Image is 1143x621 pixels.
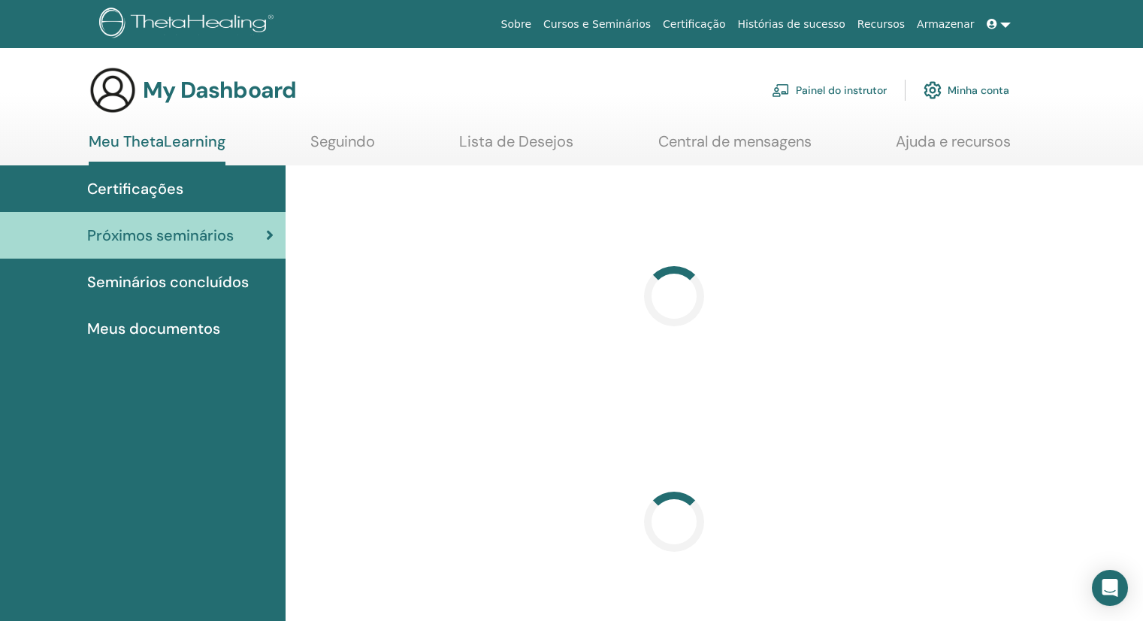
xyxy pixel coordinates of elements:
[924,74,1009,107] a: Minha conta
[896,132,1011,162] a: Ajuda e recursos
[87,177,183,200] span: Certificações
[1092,570,1128,606] div: Open Intercom Messenger
[143,77,296,104] h3: My Dashboard
[851,11,911,38] a: Recursos
[89,66,137,114] img: generic-user-icon.jpg
[537,11,657,38] a: Cursos e Seminários
[772,83,790,97] img: chalkboard-teacher.svg
[87,317,220,340] span: Meus documentos
[495,11,537,38] a: Sobre
[772,74,887,107] a: Painel do instrutor
[89,132,225,165] a: Meu ThetaLearning
[911,11,980,38] a: Armazenar
[657,11,731,38] a: Certificação
[658,132,812,162] a: Central de mensagens
[310,132,375,162] a: Seguindo
[99,8,279,41] img: logo.png
[87,271,249,293] span: Seminários concluídos
[87,224,234,247] span: Próximos seminários
[732,11,851,38] a: Histórias de sucesso
[459,132,573,162] a: Lista de Desejos
[924,77,942,103] img: cog.svg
